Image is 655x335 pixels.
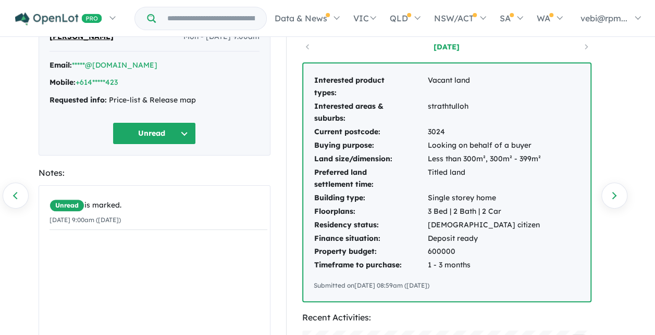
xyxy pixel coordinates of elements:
strong: Mobile: [50,78,76,87]
td: Building type: [314,191,427,205]
td: Less than 300m², 300m² - 399m² [427,152,541,166]
td: Current postcode: [314,125,427,139]
strong: Email: [50,60,72,70]
td: Timeframe to purchase: [314,259,427,272]
td: Residency status: [314,218,427,232]
small: [DATE] 9:00am ([DATE]) [50,216,121,224]
td: Deposit ready [427,232,541,246]
img: Openlot PRO Logo White [15,12,102,25]
td: 3 Bed | 2 Bath | 2 Car [427,205,541,218]
td: Single storey home [427,191,541,205]
strong: Requested info: [50,95,107,105]
div: Price-list & Release map [50,94,259,107]
div: Recent Activities: [302,311,591,325]
td: 1 - 3 months [427,259,541,272]
td: Floorplans: [314,205,427,218]
td: Looking on behalf of a buyer [427,139,541,152]
div: Submitted on [DATE] 08:59am ([DATE]) [314,280,580,291]
td: Land size/dimension: [314,152,427,166]
input: Try estate name, suburb, builder or developer [158,7,264,30]
td: Titled land [427,166,541,192]
td: Property budget: [314,245,427,259]
div: is marked. [50,199,267,212]
div: Notes: [39,166,270,180]
td: Buying purpose: [314,139,427,152]
span: vebi@rpm... [580,13,627,23]
button: Unread [113,122,196,145]
td: Vacant land [427,74,541,100]
td: 3024 [427,125,541,139]
td: Interested areas & suburbs: [314,100,427,126]
td: Interested product types: [314,74,427,100]
td: Finance situation: [314,232,427,246]
span: Unread [50,199,84,212]
td: [DEMOGRAPHIC_DATA] citizen [427,218,541,232]
td: strathtulloh [427,100,541,126]
td: 600000 [427,245,541,259]
td: Preferred land settlement time: [314,166,427,192]
a: [DATE] [402,42,491,52]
